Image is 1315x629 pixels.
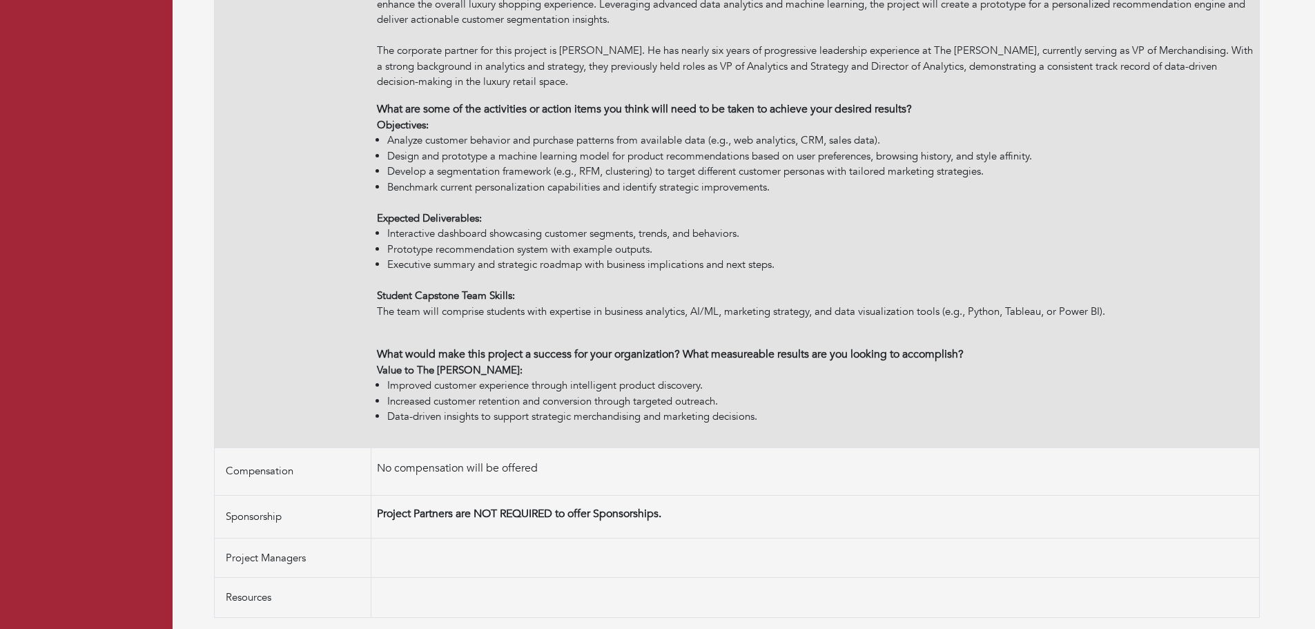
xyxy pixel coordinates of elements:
td: Sponsorship [215,495,371,538]
strong: Objectives: [377,118,429,132]
span: No compensation will be offered [377,461,538,476]
li: Analyze customer behavior and purchase patterns from available data (e.g., web analytics, CRM, sa... [387,133,1254,148]
p: What would make this project a success for your organization? What measureable results are you lo... [377,346,1254,362]
li: Benchmark current personalization capabilities and identify strategic improvements. [387,180,1254,195]
li: Interactive dashboard showcasing customer segments, trends, and behaviors. [387,226,1254,242]
strong: Student Capstone Team Skills: [377,289,515,302]
p: What are some of the activities or action items you think will need to be taken to achieve your d... [377,101,1254,117]
li: Improved customer experience through intelligent product discovery. [387,378,1254,394]
strong: Value to The [PERSON_NAME]: [377,363,523,377]
td: Compensation [215,447,371,495]
h4: Project Partners are NOT REQUIRED to offer Sponsorships. [377,507,1254,521]
li: Develop a segmentation framework (e.g., RFM, clustering) to target different customer personas wi... [387,164,1254,180]
td: Project Managers [215,538,371,578]
li: Increased customer retention and conversion through targeted outreach. [387,394,1254,409]
li: Executive summary and strategic roadmap with business implications and next steps. [387,257,1254,273]
div: The team will comprise students with expertise in business analytics, AI/ML, marketing strategy, ... [377,273,1254,320]
li: Data-driven insights to support strategic merchandising and marketing decisions. [387,409,1254,425]
li: Design and prototype a machine learning model for product recommendations based on user preferenc... [387,148,1254,164]
strong: Expected Deliverables: [377,211,482,225]
td: Resources [215,578,371,618]
li: Prototype recommendation system with example outputs. [387,242,1254,258]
